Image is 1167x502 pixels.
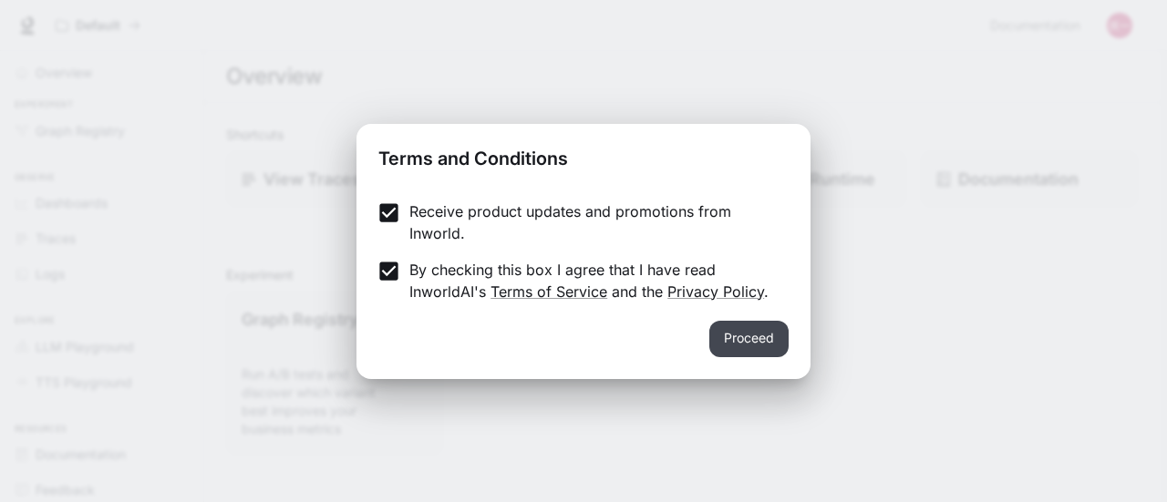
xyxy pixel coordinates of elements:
p: By checking this box I agree that I have read InworldAI's and the . [409,259,774,302]
h2: Terms and Conditions [356,124,811,186]
a: Terms of Service [491,282,607,301]
p: Receive product updates and promotions from Inworld. [409,200,774,244]
a: Privacy Policy [667,282,764,301]
button: Proceed [709,321,789,357]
